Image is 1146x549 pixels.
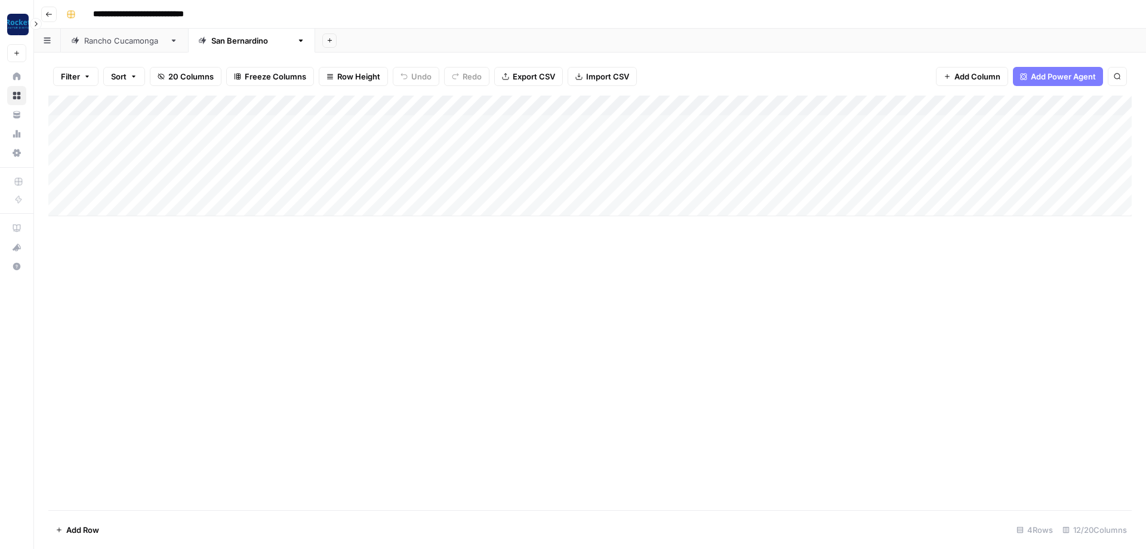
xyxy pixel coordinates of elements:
button: Add Row [48,520,106,539]
span: Undo [411,70,432,82]
button: Workspace: Rocket Pilots [7,10,26,39]
button: Export CSV [494,67,563,86]
button: Help + Support [7,257,26,276]
button: Import CSV [568,67,637,86]
button: 20 Columns [150,67,221,86]
span: Import CSV [586,70,629,82]
span: Row Height [337,70,380,82]
span: Export CSV [513,70,555,82]
span: Add Row [66,524,99,536]
button: Sort [103,67,145,86]
a: [GEOGRAPHIC_DATA] [61,29,188,53]
a: Browse [7,86,26,105]
a: Your Data [7,105,26,124]
span: Redo [463,70,482,82]
button: What's new? [7,238,26,257]
span: Filter [61,70,80,82]
button: Undo [393,67,439,86]
button: Add Column [936,67,1008,86]
span: Sort [111,70,127,82]
span: Add Column [954,70,1000,82]
span: Freeze Columns [245,70,306,82]
div: 4 Rows [1012,520,1058,539]
a: Settings [7,143,26,162]
div: 12/20 Columns [1058,520,1132,539]
a: [GEOGRAPHIC_DATA] [188,29,315,53]
div: [GEOGRAPHIC_DATA] [84,35,165,47]
div: What's new? [8,238,26,256]
button: Redo [444,67,489,86]
div: [GEOGRAPHIC_DATA] [211,35,292,47]
button: Filter [53,67,98,86]
button: Add Power Agent [1013,67,1103,86]
span: Add Power Agent [1031,70,1096,82]
a: Home [7,67,26,86]
button: Row Height [319,67,388,86]
a: Usage [7,124,26,143]
span: 20 Columns [168,70,214,82]
img: Rocket Pilots Logo [7,14,29,35]
a: AirOps Academy [7,219,26,238]
button: Freeze Columns [226,67,314,86]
